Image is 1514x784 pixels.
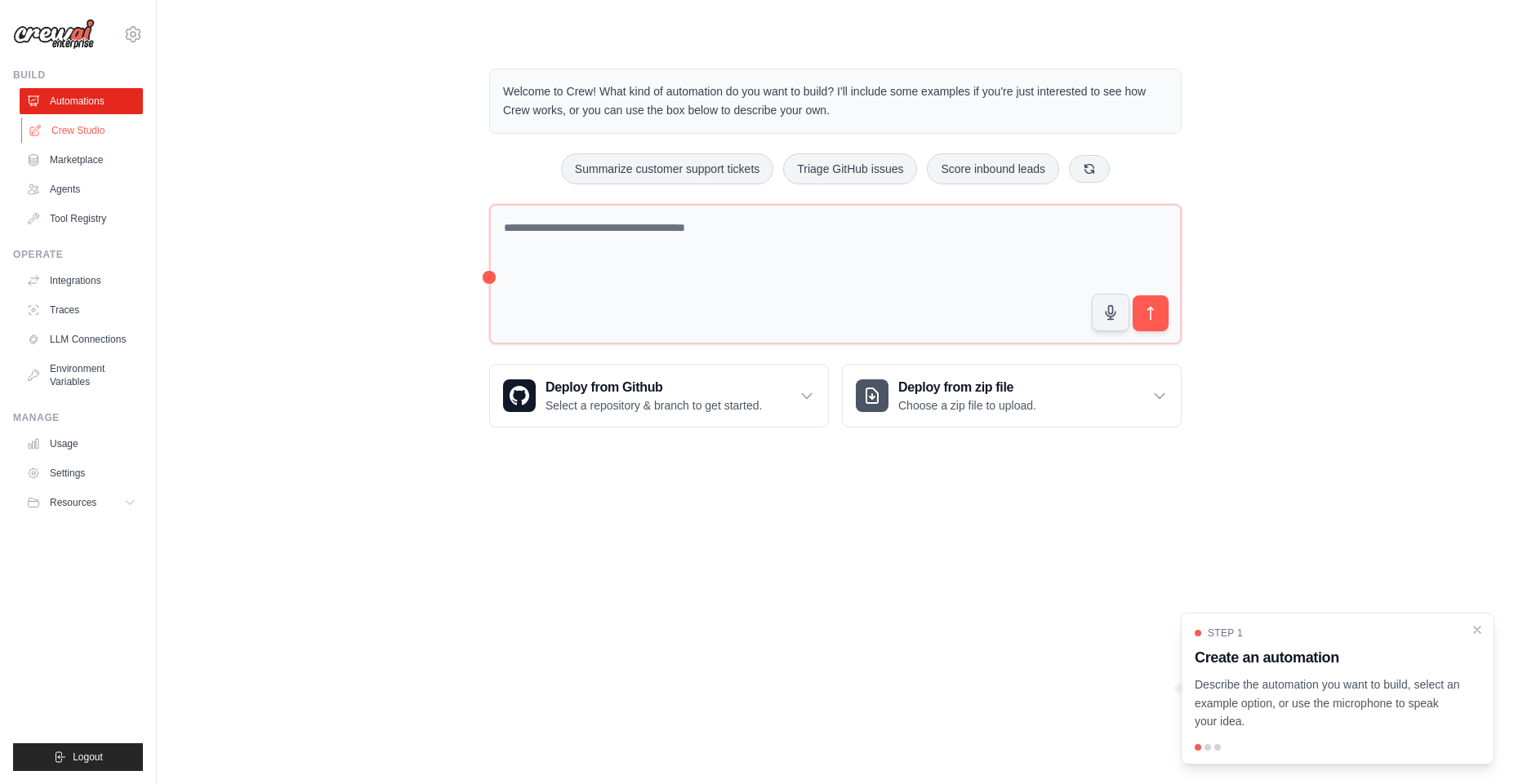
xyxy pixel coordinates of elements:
[783,153,917,184] button: Triage GitHub issues
[1208,627,1243,640] span: Step 1
[1471,623,1484,636] button: Close walkthrough
[13,19,95,50] img: Logo
[50,496,96,509] span: Resources
[13,411,143,424] div: Manage
[1195,675,1461,731] p: Describe the automation you want to build, select an example option, or use the microphone to spe...
[561,153,773,184] button: Summarize customer support tickets
[20,326,143,352] a: LLM Connections
[20,431,143,457] a: Usage
[545,378,762,397] h3: Deploy from Github
[503,82,1168,120] p: Welcome to Crew! What kind of automation do you want to build? I'll include some examples if you'...
[20,489,143,516] button: Resources
[927,153,1059,184] button: Score inbound leads
[898,397,1036,414] p: Choose a zip file to upload.
[20,147,143,173] a: Marketplace
[20,297,143,323] a: Traces
[20,268,143,294] a: Integrations
[21,117,145,144] a: Crew Studio
[13,743,143,771] button: Logout
[20,88,143,114] a: Automations
[13,248,143,261] div: Operate
[20,356,143,395] a: Environment Variables
[898,378,1036,397] h3: Deploy from zip file
[20,176,143,202] a: Agents
[1195,646,1461,669] h3: Create an automation
[1432,706,1514,784] iframe: Chat Widget
[13,69,143,82] div: Build
[545,397,762,414] p: Select a repository & branch to get started.
[20,206,143,232] a: Tool Registry
[73,751,103,764] span: Logout
[20,460,143,486] a: Settings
